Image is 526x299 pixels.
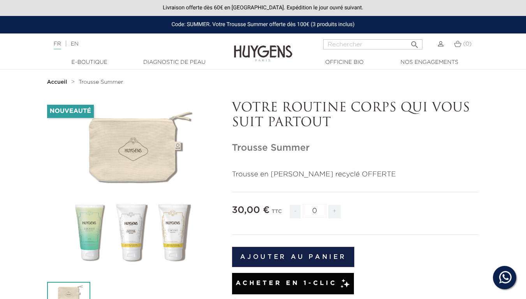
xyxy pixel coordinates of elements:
strong: Accueil [47,79,67,85]
a: Trousse Summer [79,79,123,85]
span: + [328,205,341,218]
button: Ajouter au panier [232,247,355,267]
a: Diagnostic de peau [135,58,213,67]
a: FR [54,41,61,49]
div: | [50,39,213,49]
a: Nos engagements [391,58,468,67]
p: VOTRE ROUTINE CORPS QUI VOUS SUIT PARTOUT [232,101,479,131]
p: Trousse en [PERSON_NAME] recyclé OFFERTE [232,169,479,180]
span: (0) [463,41,471,47]
a: Accueil [47,79,69,85]
a: EN [70,41,78,47]
li: Nouveauté [47,105,94,118]
i:  [410,38,419,47]
input: Quantité [303,204,326,218]
span: - [290,205,301,218]
div: TTC [272,203,282,224]
h1: Trousse Summer [232,142,479,154]
img: Huygens [234,33,292,63]
span: 30,00 € [232,206,270,215]
a: E-Boutique [51,58,128,67]
input: Rechercher [323,39,422,49]
button:  [408,37,422,47]
a: Officine Bio [306,58,384,67]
